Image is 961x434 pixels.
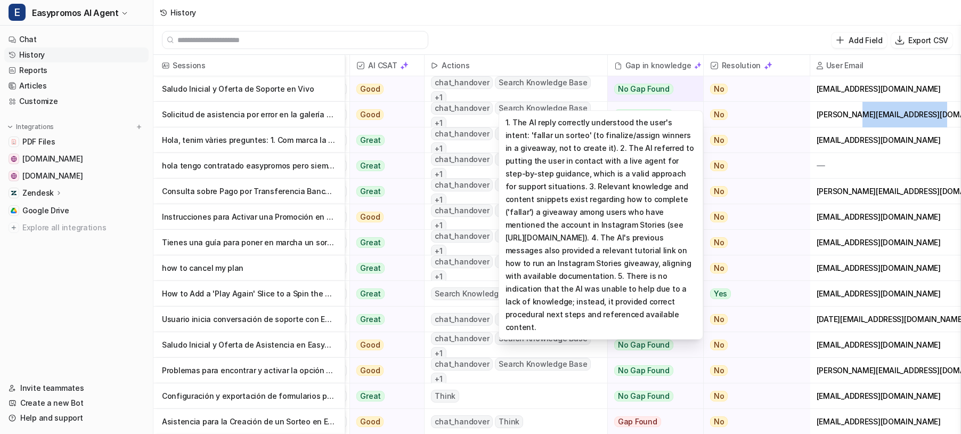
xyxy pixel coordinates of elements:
button: No [704,127,801,153]
p: how to cancel my plan [162,255,336,281]
p: Configuración y exportación de formularios para concursos con múltiples participaciones en Easypr... [162,383,336,409]
div: [EMAIL_ADDRESS][DOMAIN_NAME] [810,255,960,280]
button: No [704,153,801,179]
span: Great [356,160,385,171]
span: Great [356,288,385,299]
span: chat_handover [431,313,493,326]
span: Yes [710,288,731,299]
span: + 1 [431,270,446,283]
span: Think [495,415,523,428]
p: Zendesk [22,188,54,198]
span: Gap Found [614,416,661,427]
a: Reports [4,63,149,78]
span: Search Knowledge Base [495,204,591,217]
span: E [9,4,26,21]
span: Great [356,391,385,401]
a: Articles [4,78,149,93]
span: Good [356,365,384,376]
div: [EMAIL_ADDRESS][DOMAIN_NAME] [810,76,960,101]
img: PDF Files [11,139,17,145]
img: expand menu [6,123,14,131]
span: Great [356,237,385,248]
span: No [710,416,728,427]
p: hola tengo contratado easypromos pero siempre tengo la misma [PERSON_NAME] posible hacer un sorte... [162,153,336,179]
a: www.easypromosapp.com[DOMAIN_NAME] [4,151,149,166]
span: Search Knowledge Base [495,358,591,371]
button: Good [350,76,418,102]
a: Customize [4,94,149,109]
div: [EMAIL_ADDRESS][DOMAIN_NAME] [810,332,960,357]
button: Great [350,127,418,153]
button: No Gap Found [608,76,695,102]
span: Resolution [708,55,805,76]
span: Search Knowledge Base [495,76,591,89]
button: Integrations [4,122,57,132]
div: [EMAIL_ADDRESS][DOMAIN_NAME] [810,383,960,408]
span: AI CSAT [354,55,420,76]
button: No [704,255,801,281]
span: Google Drive [22,205,69,216]
span: + 1 [431,91,446,104]
div: [EMAIL_ADDRESS][DOMAIN_NAME] [810,127,960,152]
span: No [710,314,728,325]
img: www.easypromosapp.com [11,156,17,162]
a: Help and support [4,411,149,425]
a: Explore all integrations [4,220,149,235]
a: easypromos-apiref.redoc.ly[DOMAIN_NAME] [4,168,149,183]
span: No Gap Found [614,340,673,350]
a: PDF FilesPDF Files [4,134,149,149]
button: No [704,102,801,127]
div: Gap in knowledge [612,55,699,76]
button: No [704,179,801,204]
a: Chat [4,32,149,47]
h2: User Email [826,55,864,76]
button: Yes [704,281,801,307]
span: No [710,186,728,197]
span: Great [356,314,385,325]
div: History [170,7,196,18]
button: No [704,76,801,102]
p: Add Field [849,35,882,46]
span: No [710,391,728,401]
span: No [710,84,728,94]
span: [DOMAIN_NAME] [22,171,83,181]
span: chat_handover [431,358,493,371]
button: No [704,358,801,383]
span: No [710,365,728,376]
span: [DOMAIN_NAME] [22,154,83,164]
span: chat_handover [431,153,493,166]
span: No Gap Found [614,84,673,94]
p: Export CSV [908,35,948,46]
span: chat_handover [431,255,493,268]
span: No [710,135,728,146]
span: chat_handover [431,102,493,115]
button: No Gap Found [608,102,695,127]
button: Great [350,281,418,307]
button: No Gap Found [608,332,695,358]
p: Problemas para encontrar y activar la opción de moderación en Easypromos [162,358,336,383]
div: [EMAIL_ADDRESS][DOMAIN_NAME] [810,230,960,255]
span: No [710,263,728,274]
span: Great [356,186,385,197]
span: + 1 [431,245,446,258]
span: + 1 [431,142,446,155]
p: Hola, tenim vàries preguntes: 1. Com marca la puntuació? [PERSON_NAME] et [PERSON_NAME] el result... [162,127,336,153]
span: No [710,340,728,350]
span: + 1 [431,117,446,130]
span: chat_handover [431,127,493,140]
div: [PERSON_NAME][EMAIL_ADDRESS][DOMAIN_NAME] [810,179,960,204]
button: Great [350,383,418,409]
div: [PERSON_NAME][EMAIL_ADDRESS][DOMAIN_NAME] [810,358,960,383]
button: Great [350,179,418,204]
span: + 1 [431,373,446,385]
span: chat_handover [431,230,493,243]
img: explore all integrations [9,222,19,233]
span: PDF Files [22,136,55,147]
p: Usuario inicia conversación de soporte con Easypromos [162,307,336,332]
a: Invite teammates [4,381,149,396]
span: Sessions [158,55,340,76]
p: Saludo Inicial y Oferta de Soporte en Vivo [162,76,336,102]
span: Search Knowledge Base [495,230,591,243]
span: Search Knowledge Base [495,179,591,191]
img: menu_add.svg [135,123,143,131]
